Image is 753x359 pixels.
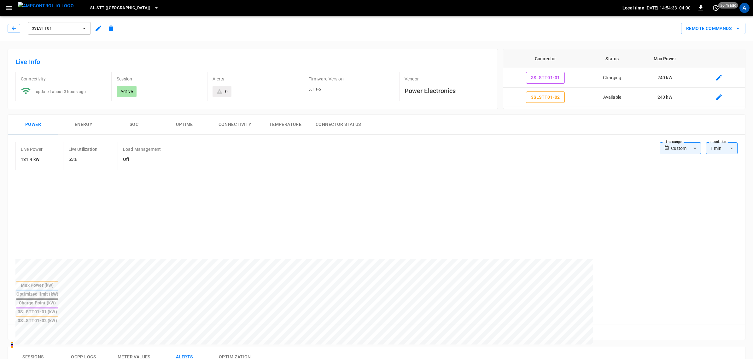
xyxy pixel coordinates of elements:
h6: Power Electronics [405,86,490,96]
button: Temperature [260,115,311,135]
div: 0 [225,88,228,95]
button: Uptime [159,115,210,135]
h6: Off [123,156,161,163]
p: Active [120,88,133,95]
td: 240 kW [637,88,693,107]
span: 3SLSTT01 [32,25,79,32]
button: Power [8,115,58,135]
button: set refresh interval [711,3,721,13]
button: SL.STT ([GEOGRAPHIC_DATA]) [88,2,161,14]
td: 240 kW [637,68,693,88]
div: 1 min [706,142,738,154]
img: ampcontrol.io logo [18,2,74,10]
span: SL.STT ([GEOGRAPHIC_DATA]) [90,4,151,12]
button: Energy [58,115,109,135]
h6: Live Info [15,57,490,67]
span: 36 m ago [718,2,738,9]
div: Custom [671,142,701,154]
h6: 131.4 kW [21,156,43,163]
div: remote commands options [681,23,745,34]
th: Max Power [637,49,693,68]
div: profile-icon [739,3,750,13]
button: 3SLSTT01-02 [526,91,565,103]
h6: 55% [68,156,97,163]
th: Connector [503,49,588,68]
p: Firmware Version [308,76,394,82]
td: Charging [588,68,637,88]
p: Session [117,76,202,82]
button: Connectivity [210,115,260,135]
p: Load Management [123,146,161,152]
button: 3SLSTT01 [28,22,91,35]
table: connector table [503,49,745,107]
button: Connector Status [311,115,366,135]
button: 3SLSTT01-01 [526,72,565,84]
p: Connectivity [21,76,106,82]
button: SOC [109,115,159,135]
span: updated about 3 hours ago [36,90,86,94]
th: Status [588,49,637,68]
p: Vendor [405,76,490,82]
label: Time Range [664,139,682,144]
button: Remote Commands [681,23,745,34]
p: Live Utilization [68,146,97,152]
p: Alerts [213,76,298,82]
p: Local time [622,5,644,11]
span: 5.1.1-5 [308,87,321,91]
p: Live Power [21,146,43,152]
p: [DATE] 14:54:33 -04:00 [645,5,691,11]
label: Resolution [710,139,726,144]
td: Available [588,88,637,107]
